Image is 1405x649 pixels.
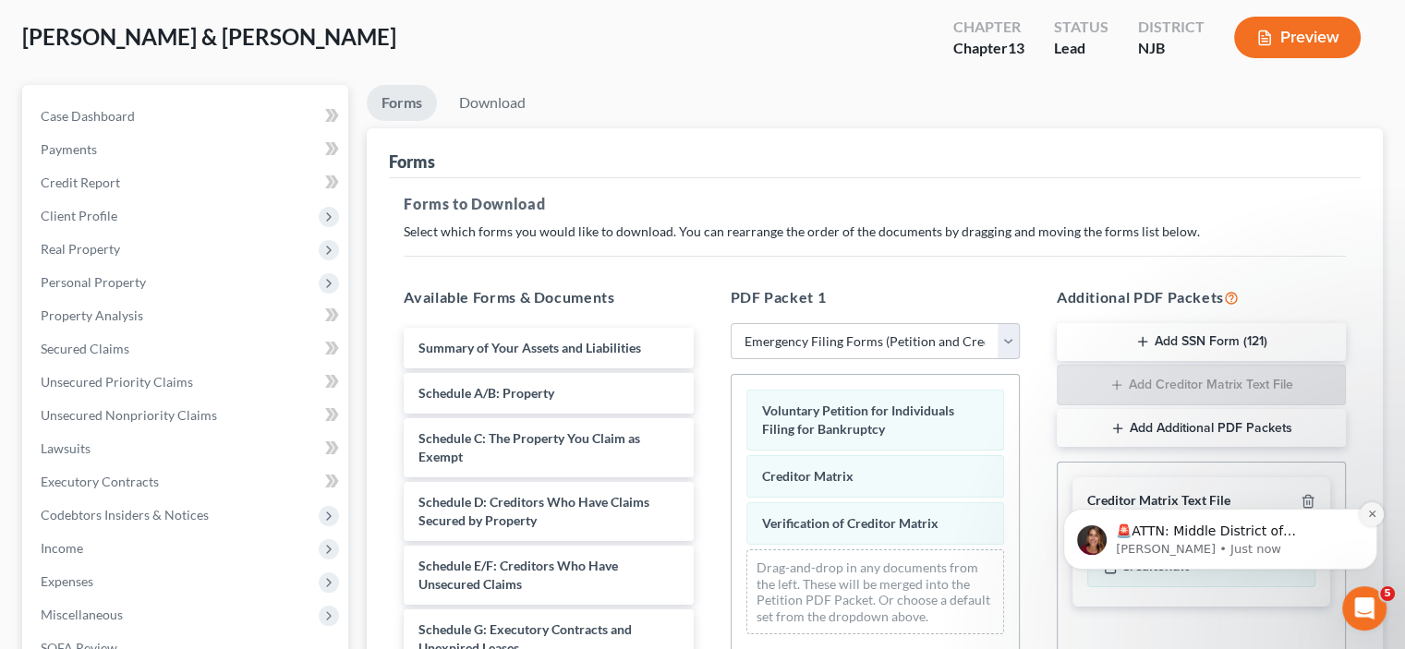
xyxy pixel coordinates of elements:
a: Download [444,85,540,121]
div: Drag-and-drop in any documents from the left. These will be merged into the Petition PDF Packet. ... [746,549,1004,634]
span: Credit Report [41,174,120,190]
a: Property Analysis [26,299,348,332]
p: 🚨ATTN: Middle District of [US_STATE] The court has added a new Credit Counseling Field that we ne... [80,130,319,149]
span: Schedule D: Creditors Who Have Claims Secured by Property [418,494,649,528]
div: Chapter [953,38,1024,59]
button: Add Creditor Matrix Text File [1057,365,1346,405]
span: Property Analysis [41,307,143,323]
span: Unsecured Nonpriority Claims [41,407,217,423]
h5: Available Forms & Documents [404,286,693,308]
a: Executory Contracts [26,465,348,499]
span: Client Profile [41,208,117,223]
a: Payments [26,133,348,166]
img: Profile image for Katie [42,133,71,162]
span: Executory Contracts [41,474,159,489]
button: Preview [1234,17,1361,58]
div: message notification from Katie, Just now. 🚨ATTN: Middle District of Florida The court has added ... [28,116,342,177]
iframe: Intercom notifications message [1036,392,1405,599]
span: Schedule E/F: Creditors Who Have Unsecured Claims [418,558,618,592]
span: Expenses [41,573,93,589]
span: Payments [41,141,97,157]
p: Select which forms you would like to download. You can rearrange the order of the documents by dr... [404,222,1346,241]
span: Schedule A/B: Property [418,385,554,401]
div: District [1138,17,1205,38]
button: Add SSN Form (121) [1057,323,1346,362]
span: Income [41,540,83,556]
span: 13 [1008,39,1024,56]
span: Summary of Your Assets and Liabilities [418,340,641,355]
span: 5 [1380,586,1395,601]
div: Chapter [953,17,1024,38]
span: Verification of Creditor Matrix [762,515,939,531]
a: Unsecured Priority Claims [26,366,348,399]
h5: PDF Packet 1 [731,286,1020,308]
span: Real Property [41,241,120,257]
h5: Additional PDF Packets [1057,286,1346,308]
span: Case Dashboard [41,108,135,124]
a: Lawsuits [26,432,348,465]
h5: Forms to Download [404,193,1346,215]
span: Creditor Matrix [762,468,854,484]
span: [PERSON_NAME] & [PERSON_NAME] [22,23,396,50]
a: Forms [367,85,437,121]
iframe: Intercom live chat [1342,586,1387,631]
a: Secured Claims [26,332,348,366]
a: Unsecured Nonpriority Claims [26,399,348,432]
span: Lawsuits [41,440,91,456]
a: Case Dashboard [26,100,348,133]
span: Schedule C: The Property You Claim as Exempt [418,430,640,464]
span: Codebtors Insiders & Notices [41,507,209,523]
span: Miscellaneous [41,607,123,622]
span: Secured Claims [41,341,129,356]
p: Message from Katie, sent Just now [80,149,319,165]
span: Voluntary Petition for Individuals Filing for Bankruptcy [762,403,954,437]
div: Lead [1054,38,1108,59]
div: Status [1054,17,1108,38]
span: Unsecured Priority Claims [41,374,193,390]
div: NJB [1138,38,1205,59]
span: Personal Property [41,274,146,290]
a: Credit Report [26,166,348,199]
button: Dismiss notification [324,110,348,134]
div: Forms [389,150,435,173]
